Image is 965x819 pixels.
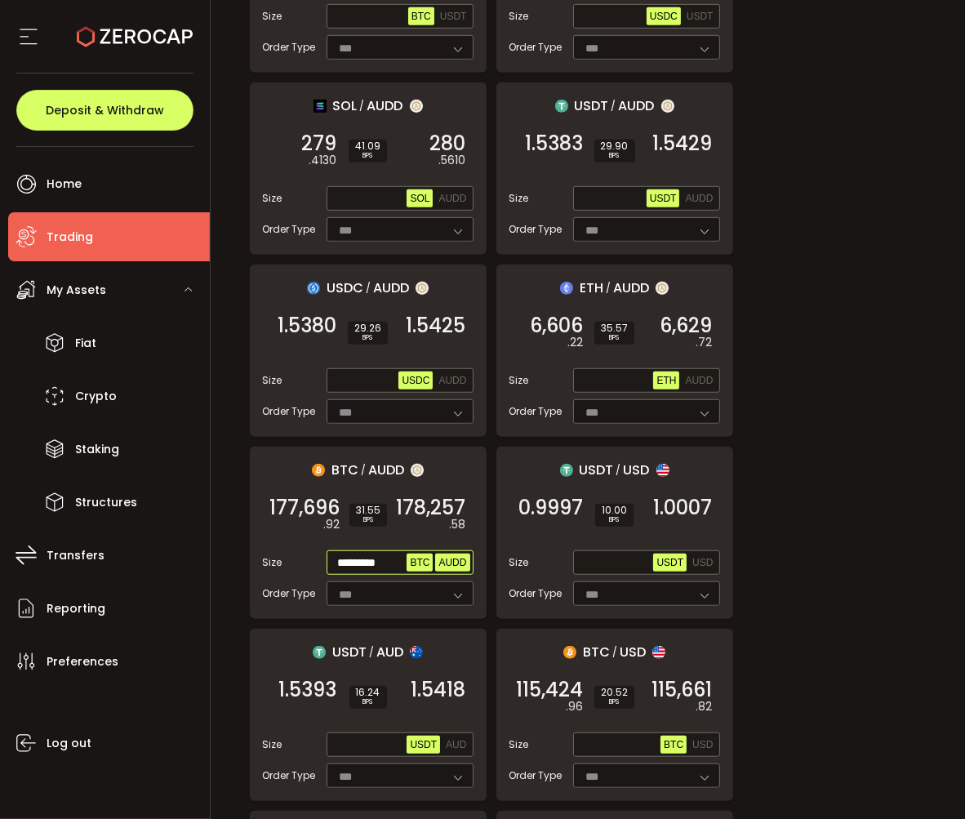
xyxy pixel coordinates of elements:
img: usdt_portfolio.svg [555,100,568,113]
i: BPS [356,515,380,525]
button: BTC [660,736,687,754]
span: Structures [75,491,137,514]
em: .4130 [309,152,337,169]
span: USDT [687,11,714,22]
span: Order Type [509,40,563,55]
span: 0.9997 [519,500,584,516]
i: BPS [355,151,380,161]
span: USDT [580,460,614,480]
span: USDT [410,739,437,750]
span: Size [263,191,282,206]
span: 35.57 [601,323,628,333]
img: btc_portfolio.svg [312,464,325,477]
span: AUD [446,739,466,750]
span: SOL [333,96,358,116]
img: usd_portfolio.svg [652,646,665,659]
span: Size [509,737,529,752]
span: Trading [47,225,93,249]
em: .22 [568,334,584,351]
span: Deposit & Withdraw [46,105,164,116]
button: BTC [408,7,434,25]
span: USDT [650,193,677,204]
span: 1.5425 [407,318,466,334]
span: 178,257 [397,500,466,516]
span: Reporting [47,597,105,621]
img: usdt_portfolio.svg [313,646,326,659]
span: 6,629 [660,318,713,334]
span: 279 [302,136,337,152]
img: zuPXiwguUFiBOIQyqLOiXsnnNitlx7q4LCwEbLHADjIpTka+Lip0HH8D0VTrd02z+wEAAAAASUVORK5CYII= [416,282,429,295]
i: BPS [601,697,628,707]
img: zuPXiwguUFiBOIQyqLOiXsnnNitlx7q4LCwEbLHADjIpTka+Lip0HH8D0VTrd02z+wEAAAAASUVORK5CYII= [661,100,674,113]
span: Order Type [263,768,316,783]
span: Order Type [263,222,316,237]
em: .82 [696,698,713,715]
em: .72 [696,334,713,351]
i: BPS [602,515,627,525]
span: AUDD [438,557,466,568]
span: 16.24 [356,688,380,697]
em: / [360,99,365,114]
span: USDT [332,642,367,662]
em: / [606,281,611,296]
span: 41.09 [355,141,380,151]
button: USDT [683,7,717,25]
span: BTC [331,460,358,480]
i: BPS [356,697,380,707]
span: Fiat [75,332,96,355]
em: / [361,463,366,478]
span: Log out [47,732,91,755]
span: USD [692,557,713,568]
span: AUDD [373,278,409,298]
em: .96 [567,698,584,715]
button: USDT [437,7,470,25]
span: Size [263,555,282,570]
span: USDC [402,375,429,386]
span: ETH [580,278,603,298]
img: usd_portfolio.svg [656,464,669,477]
span: 115,424 [517,682,584,698]
span: 29.90 [601,141,629,151]
span: USD [624,460,650,480]
button: AUDD [435,372,469,389]
span: AUDD [367,96,403,116]
span: Size [509,555,529,570]
button: AUDD [435,554,469,572]
span: Size [509,373,529,388]
span: Order Type [509,586,563,601]
span: Preferences [47,650,118,674]
span: USD [692,739,713,750]
em: / [612,645,617,660]
em: .58 [450,516,466,533]
span: Order Type [263,404,316,419]
button: USD [689,736,716,754]
button: AUDD [435,189,469,207]
span: BTC [583,642,610,662]
em: .5610 [439,152,466,169]
em: / [611,99,616,114]
span: BTC [664,739,683,750]
button: ETH [653,372,679,389]
span: Transfers [47,544,105,568]
iframe: Chat Widget [883,741,965,819]
span: AUDD [685,193,713,204]
span: Staking [75,438,119,461]
span: Order Type [509,404,563,419]
button: USDC [398,372,433,389]
span: 1.0007 [654,500,713,516]
span: 1.5429 [653,136,713,152]
span: Crypto [75,385,117,408]
button: BTC [407,554,433,572]
span: USDC [327,278,363,298]
span: 1.5383 [526,136,584,152]
i: BPS [601,151,629,161]
span: ETH [656,375,676,386]
i: BPS [354,333,381,343]
button: Deposit & Withdraw [16,90,193,131]
span: 1.5393 [279,682,337,698]
img: aud_portfolio.svg [410,646,423,659]
em: .92 [324,516,340,533]
span: Order Type [509,768,563,783]
em: / [616,463,621,478]
span: AUDD [438,193,466,204]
